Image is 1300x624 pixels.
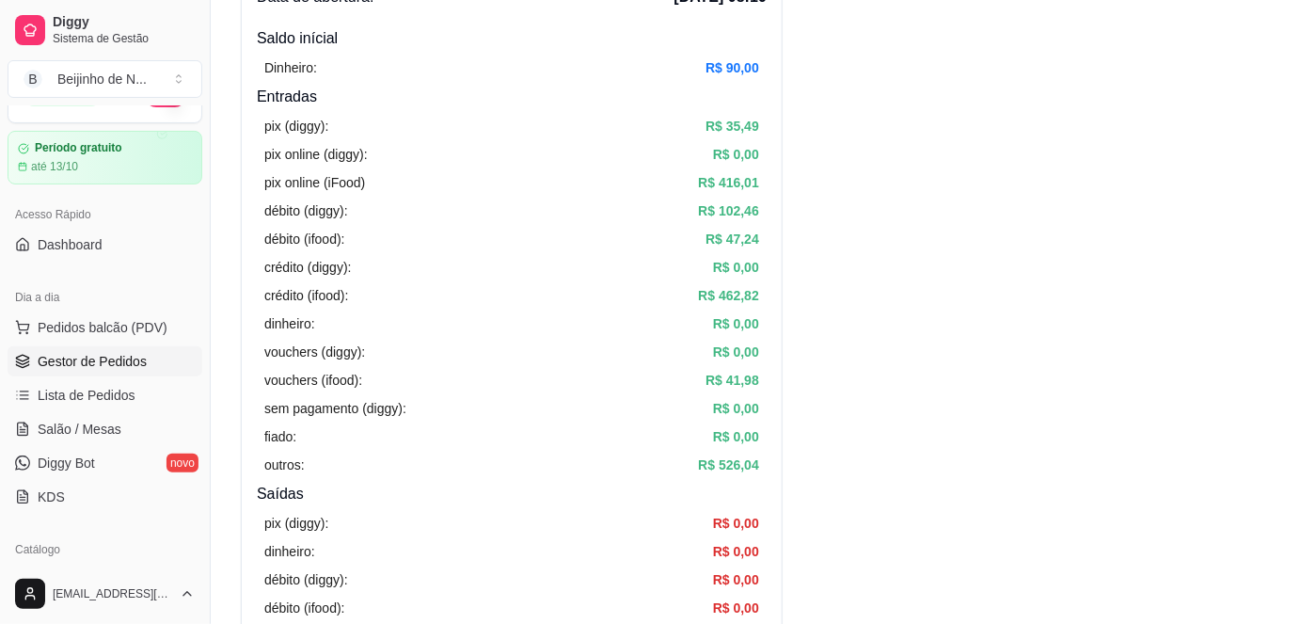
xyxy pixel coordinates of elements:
article: R$ 0,00 [713,569,759,590]
a: KDS [8,482,202,512]
h4: Saídas [257,483,767,505]
article: R$ 0,00 [713,398,759,419]
article: fiado: [264,426,296,447]
article: R$ 0,00 [713,342,759,362]
span: Diggy [53,14,195,31]
a: Diggy Botnovo [8,448,202,478]
span: KDS [38,488,65,506]
article: R$ 0,00 [713,541,759,562]
article: sem pagamento (diggy): [264,398,406,419]
article: R$ 41,98 [705,370,759,391]
span: [EMAIL_ADDRESS][DOMAIN_NAME] [53,586,172,601]
div: Beijinho de N ... [57,70,147,88]
article: R$ 102,46 [698,200,759,221]
article: crédito (ifood): [264,285,348,306]
span: Dashboard [38,235,103,254]
h4: Saldo inícial [257,27,767,50]
article: R$ 526,04 [698,455,759,475]
span: Diggy Bot [38,454,95,472]
article: pix online (iFood) [264,172,365,193]
div: Acesso Rápido [8,200,202,230]
button: Select a team [8,60,202,98]
span: Pedidos balcão (PDV) [38,318,167,337]
article: crédito (diggy): [264,257,352,278]
span: Gestor de Pedidos [38,352,147,371]
article: débito (diggy): [264,569,348,590]
div: Dia a dia [8,282,202,312]
article: R$ 35,49 [705,116,759,136]
article: pix (diggy): [264,513,328,534]
a: Gestor de Pedidos [8,346,202,376]
article: R$ 90,00 [705,57,759,78]
a: Período gratuitoaté 13/10 [8,131,202,184]
article: pix (diggy): [264,116,328,136]
article: R$ 416,01 [698,172,759,193]
article: pix online (diggy): [264,144,368,165]
article: vouchers (ifood): [264,370,362,391]
article: dinheiro: [264,541,315,562]
article: R$ 0,00 [713,257,759,278]
article: R$ 0,00 [713,426,759,447]
article: Período gratuito [35,141,122,155]
span: Salão / Mesas [38,420,121,439]
article: Dinheiro: [264,57,317,78]
article: R$ 0,00 [713,513,759,534]
article: débito (ifood): [264,229,345,249]
button: [EMAIL_ADDRESS][DOMAIN_NAME] [8,571,202,616]
a: Dashboard [8,230,202,260]
div: Catálogo [8,535,202,565]
article: débito (diggy): [264,200,348,221]
h4: Entradas [257,86,767,108]
article: R$ 0,00 [713,313,759,334]
article: dinheiro: [264,313,315,334]
a: Lista de Pedidos [8,380,202,410]
article: vouchers (diggy): [264,342,365,362]
article: débito (ifood): [264,598,345,618]
span: B [24,70,42,88]
article: R$ 462,82 [698,285,759,306]
article: até 13/10 [31,159,78,174]
a: DiggySistema de Gestão [8,8,202,53]
article: R$ 0,00 [713,144,759,165]
article: outros: [264,455,305,475]
article: R$ 47,24 [705,229,759,249]
article: R$ 0,00 [713,598,759,618]
span: Sistema de Gestão [53,31,195,46]
button: Pedidos balcão (PDV) [8,312,202,343]
span: Lista de Pedidos [38,386,135,405]
a: Salão / Mesas [8,414,202,444]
